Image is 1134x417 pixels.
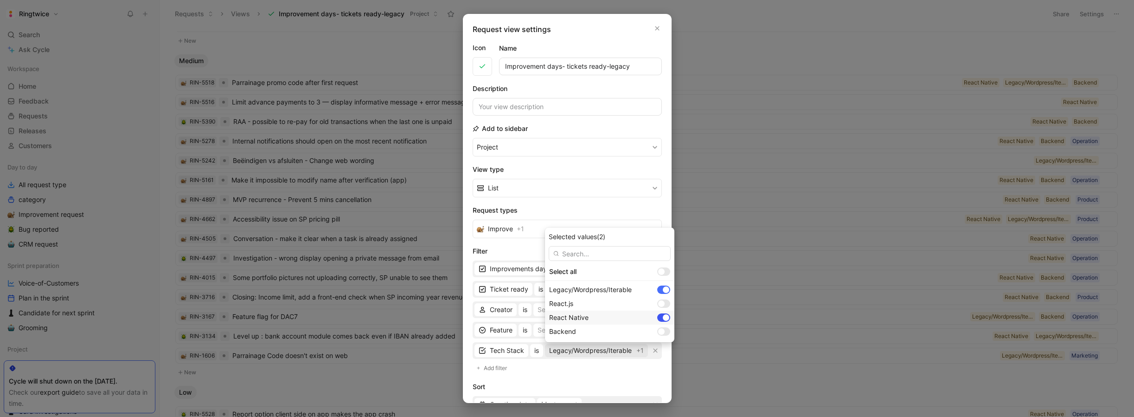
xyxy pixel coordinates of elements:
[549,286,632,293] span: Legacy/Wordpress/Iterable
[549,327,576,335] span: Backend
[549,231,671,242] div: Selected values (2)
[549,266,653,277] div: Select all
[549,300,573,307] span: React.js
[549,246,671,261] input: Search...
[549,313,589,321] span: React Native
